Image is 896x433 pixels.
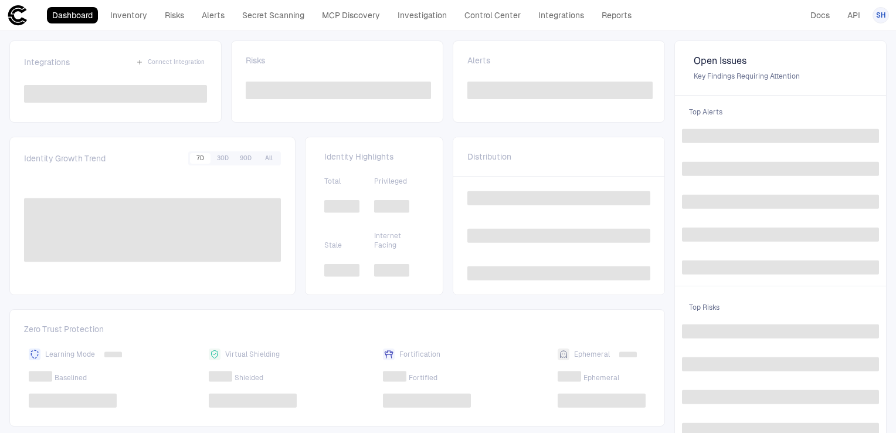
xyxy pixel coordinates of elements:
span: Connect Integration [148,58,205,66]
button: All [258,153,279,164]
button: 30D [212,153,233,164]
span: Zero Trust Protection [24,324,650,339]
span: Virtual Shielding [225,350,280,359]
span: Open Issues [694,55,867,67]
span: Internet Facing [374,231,424,250]
span: Key Findings Requiring Attention [694,72,867,81]
a: Integrations [533,7,589,23]
span: Total [324,177,374,186]
a: Investigation [392,7,452,23]
span: Identity Growth Trend [24,153,106,164]
span: Identity Highlights [324,151,424,162]
button: Connect Integration [134,55,207,69]
button: SH [873,7,889,23]
span: Shielded [235,373,263,383]
span: Top Risks [682,296,879,319]
a: Risks [159,7,189,23]
a: Reports [596,7,637,23]
span: SH [876,11,886,20]
span: Fortified [409,373,437,383]
a: Inventory [105,7,152,23]
span: Ephemeral [583,373,619,383]
a: Alerts [196,7,230,23]
a: API [842,7,866,23]
a: MCP Discovery [317,7,385,23]
span: Learning Mode [45,350,95,359]
span: Fortification [399,350,440,359]
button: 90D [235,153,256,164]
span: Integrations [24,57,70,67]
a: Dashboard [47,7,98,23]
span: Distribution [467,151,511,162]
span: Alerts [467,55,490,66]
span: Ephemeral [574,350,610,359]
a: Secret Scanning [237,7,310,23]
span: Risks [246,55,265,66]
button: 7D [190,153,211,164]
span: Stale [324,241,374,250]
span: Privileged [374,177,424,186]
span: Baselined [55,373,87,383]
span: Top Alerts [682,100,879,124]
a: Control Center [459,7,526,23]
a: Docs [805,7,835,23]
